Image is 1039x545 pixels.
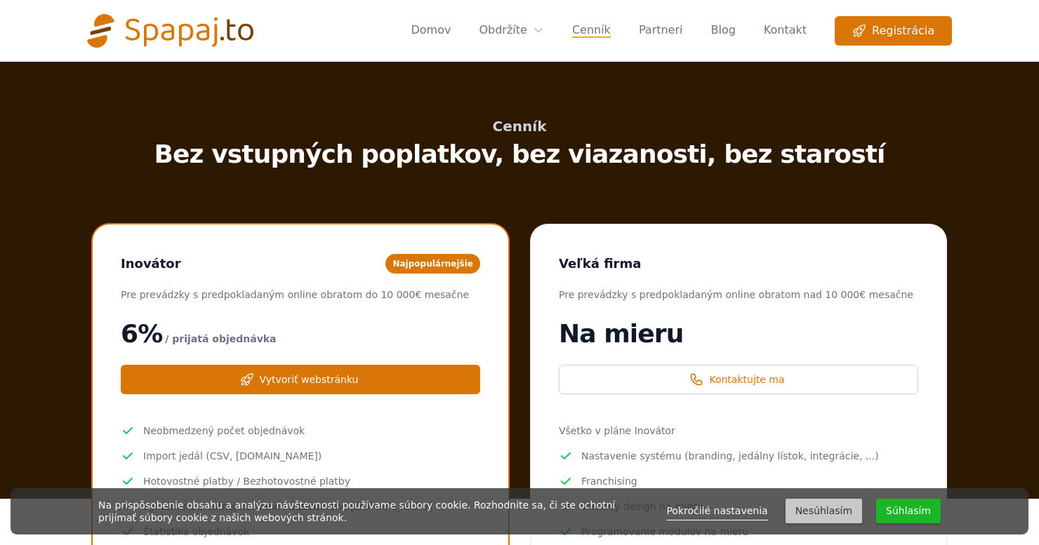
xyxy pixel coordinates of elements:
[121,320,162,348] span: 6%
[559,320,683,348] span: Na mieru
[121,473,480,490] li: Hotovostné platby / Bezhotovostné platby
[559,473,918,490] li: Franchising
[411,16,451,46] a: Domov
[121,286,480,303] p: Pre prevádzky s predpokladaným online obratom do 10 000€ mesačne
[559,365,918,394] button: Kontaktujte ma
[22,118,1017,135] h1: Cenník
[835,16,952,46] a: Registrácia
[666,502,767,520] a: Pokročilé nastavenia
[559,448,918,464] li: Nastavenie systému (branding, jedálny lístok, integrácie, ...)
[639,16,683,46] a: Partneri
[121,253,181,275] h3: Inovátor
[479,22,543,39] a: Obdržíte
[98,499,635,524] div: Na prispôsobenie obsahu a analýzu návštevnosti používame súbory cookie. Rozhodnite sa, či ste och...
[710,16,735,46] a: Blog
[786,499,862,523] button: Nesúhlasím
[852,22,934,39] span: Registrácia
[385,254,480,274] p: Najpopulárnejšie
[87,17,952,45] nav: Global
[121,365,480,394] a: Vytvoriť webstránku
[572,16,611,46] a: Cenník
[121,422,480,439] li: Neobmedzený počet objednávok
[22,140,1017,168] p: Bez vstupných poplatkov, bez viazanosti, bez starostí
[876,499,941,523] button: Súhlasím
[559,286,918,303] p: Pre prevádzky s predpokladaným online obratom nad 10 000€ mesačne
[165,330,276,347] span: / prijatá objednávka
[764,16,807,46] a: Kontakt
[121,448,480,464] li: Import jedál (CSV, [DOMAIN_NAME])
[559,422,918,439] li: Všetko v pláne Inovátor
[559,253,641,275] h3: Veľká firma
